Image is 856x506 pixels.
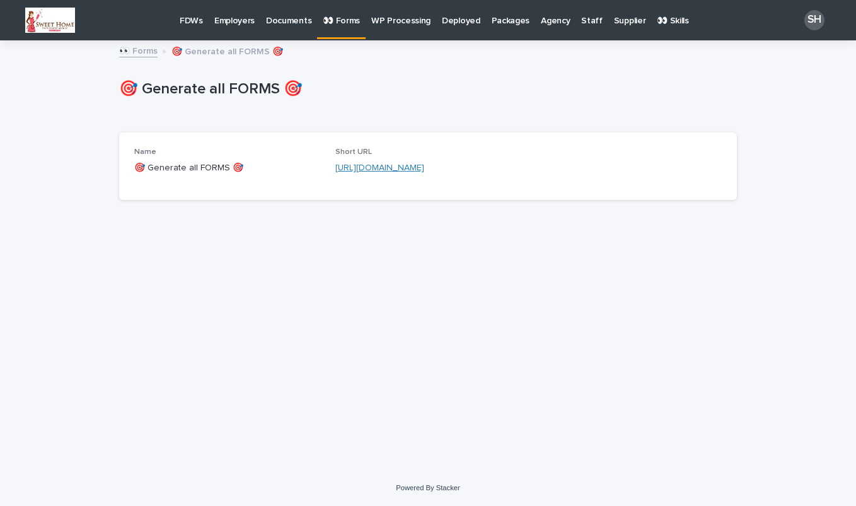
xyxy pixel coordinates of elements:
[396,484,460,491] a: Powered By Stacker
[134,162,320,175] p: 🎯 Generate all FORMS 🎯
[25,8,75,33] img: PX8CqV8utcg5K6gyXEJXfcKzGdkga8EukRjDsIw6I6M
[119,80,732,98] p: 🎯 Generate all FORMS 🎯
[134,148,156,156] span: Name
[171,44,283,57] p: 🎯 Generate all FORMS 🎯
[804,10,824,30] div: SH
[119,43,158,57] a: 👀 Forms
[335,148,372,156] span: Short URL
[335,163,424,172] a: [URL][DOMAIN_NAME]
